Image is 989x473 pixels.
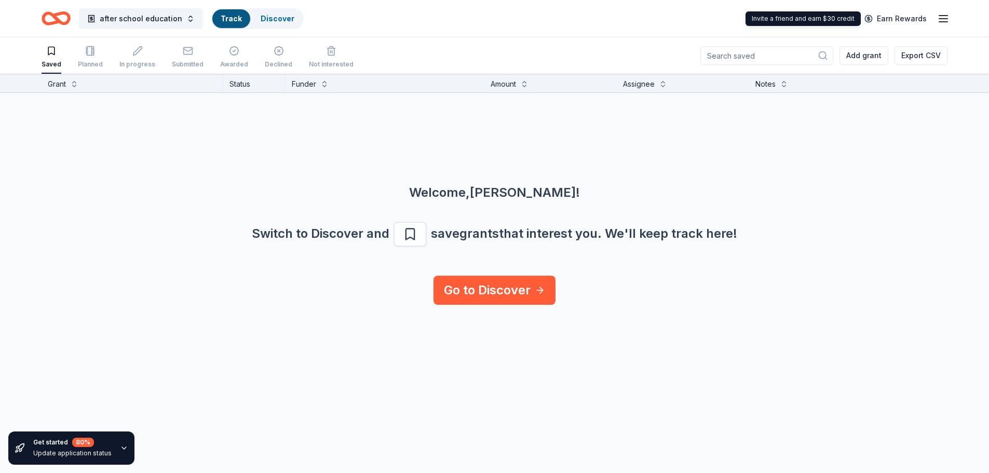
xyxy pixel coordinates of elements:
[755,78,776,90] div: Notes
[895,46,947,65] button: Export CSV
[119,42,155,74] button: In progress
[746,11,861,26] div: Invite a friend and earn $30 credit
[309,42,354,74] button: Not interested
[172,60,204,69] div: Submitted
[433,276,556,305] a: Go to Discover
[119,60,155,69] div: In progress
[220,42,248,74] button: Awarded
[261,14,294,23] a: Discover
[100,12,182,25] span: after school education
[78,42,103,74] button: Planned
[172,42,204,74] button: Submitted
[25,222,964,247] div: Switch to Discover and save grants that interest you. We ' ll keep track here!
[42,42,61,74] button: Saved
[265,42,292,74] button: Declined
[700,46,833,65] input: Search saved
[292,78,316,90] div: Funder
[33,438,112,447] div: Get started
[623,78,655,90] div: Assignee
[309,60,354,69] div: Not interested
[48,78,66,90] div: Grant
[223,74,286,92] div: Status
[25,184,964,201] div: Welcome, [PERSON_NAME] !
[220,60,248,69] div: Awarded
[491,78,516,90] div: Amount
[79,8,203,29] button: after school education
[72,438,94,447] div: 80 %
[858,9,933,28] a: Earn Rewards
[221,14,242,23] a: Track
[33,449,112,457] div: Update application status
[42,60,61,69] div: Saved
[839,46,888,65] button: Add grant
[211,8,304,29] button: TrackDiscover
[78,60,103,69] div: Planned
[265,60,292,69] div: Declined
[42,6,71,31] a: Home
